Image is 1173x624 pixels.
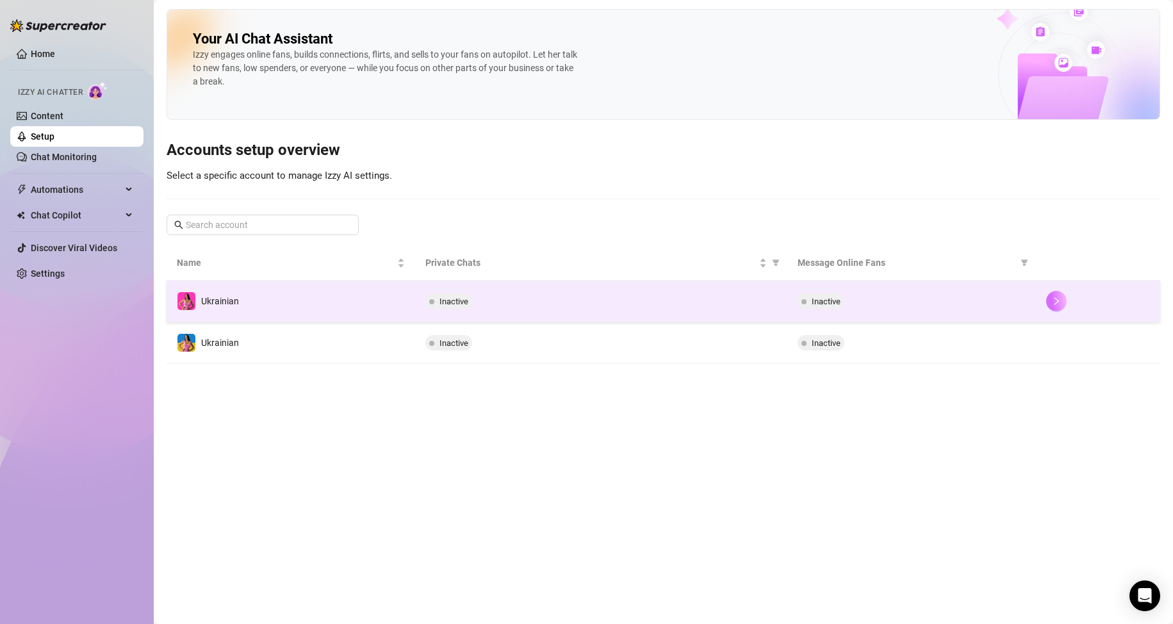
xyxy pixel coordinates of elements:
[31,49,55,59] a: Home
[167,140,1160,161] h3: Accounts setup overview
[31,179,122,200] span: Automations
[31,152,97,162] a: Chat Monitoring
[186,218,341,232] input: Search account
[174,220,183,229] span: search
[425,256,757,270] span: Private Chats
[1021,259,1028,267] span: filter
[31,131,54,142] a: Setup
[167,245,415,281] th: Name
[167,170,392,181] span: Select a specific account to manage Izzy AI settings.
[439,297,468,306] span: Inactive
[1046,291,1067,311] button: right
[201,338,239,348] span: Ukrainian
[798,256,1015,270] span: Message Online Fans
[1052,297,1061,306] span: right
[201,296,239,306] span: Ukrainian
[415,245,788,281] th: Private Chats
[193,48,577,88] div: Izzy engages online fans, builds connections, flirts, and sells to your fans on autopilot. Let he...
[812,297,841,306] span: Inactive
[31,243,117,253] a: Discover Viral Videos
[193,30,332,48] h2: Your AI Chat Assistant
[439,338,468,348] span: Inactive
[1129,580,1160,611] div: Open Intercom Messenger
[772,259,780,267] span: filter
[10,19,106,32] img: logo-BBDzfeDw.svg
[1018,253,1031,272] span: filter
[769,253,782,272] span: filter
[31,111,63,121] a: Content
[17,185,27,195] span: thunderbolt
[31,268,65,279] a: Settings
[177,334,195,352] img: Ukrainian
[88,81,108,100] img: AI Chatter
[17,211,25,220] img: Chat Copilot
[177,292,195,310] img: Ukrainian
[812,338,841,348] span: Inactive
[177,256,395,270] span: Name
[18,86,83,99] span: Izzy AI Chatter
[31,205,122,226] span: Chat Copilot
